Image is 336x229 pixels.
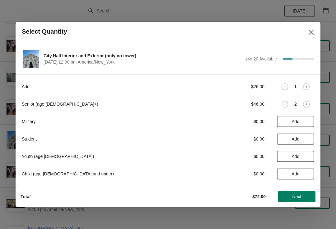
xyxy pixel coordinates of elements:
h2: Select Quantity [22,28,67,35]
div: $26.00 [207,83,264,90]
strong: 2 [294,101,297,107]
div: $46.00 [207,101,264,107]
div: Senior (age [DEMOGRAPHIC_DATA]+) [22,101,194,107]
span: Next [292,194,301,199]
img: City Hall Interior and Exterior (only no tower) | | October 10 | 12:00 pm America/New_York [23,50,40,68]
span: City Hall Interior and Exterior (only no tower) [44,53,242,59]
button: Add [277,116,314,127]
span: Add [292,171,300,176]
div: $0.00 [207,118,264,125]
strong: $72.00 [252,194,266,199]
div: $0.00 [207,136,264,142]
span: 14 of 20 Available [245,56,277,61]
span: Add [292,154,300,159]
div: Student [22,136,194,142]
div: $0.00 [207,171,264,177]
div: Child (age [DEMOGRAPHIC_DATA] and under) [22,171,194,177]
span: Add [292,119,300,124]
button: Add [277,133,314,145]
div: Adult [22,83,194,90]
div: Military [22,118,194,125]
span: [DATE] 12:00 pm America/New_York [44,59,242,65]
div: Youth (age [DEMOGRAPHIC_DATA]) [22,153,194,160]
div: $0.00 [207,153,264,160]
button: Add [277,151,314,162]
span: Add [292,136,300,141]
strong: Total [21,194,30,199]
button: Close [306,27,317,38]
button: Next [278,191,315,202]
strong: 1 [294,83,297,90]
button: Add [277,168,314,179]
